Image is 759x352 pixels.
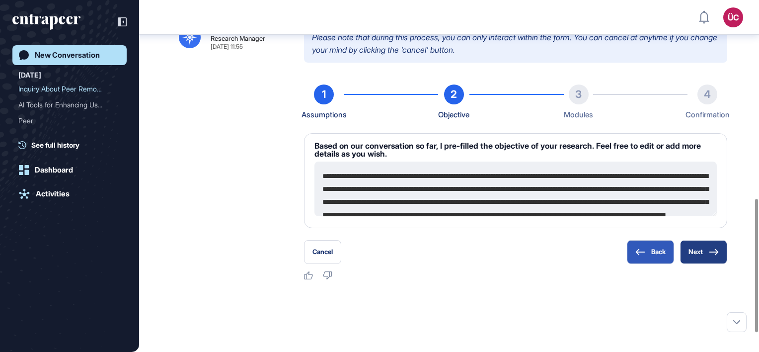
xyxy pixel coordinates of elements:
div: entrapeer-logo [12,14,80,30]
div: Inquiry About Peer Removal [18,81,121,97]
button: ÜC [723,7,743,27]
a: New Conversation [12,45,127,65]
div: [DATE] [18,69,41,81]
div: New Conversation [35,51,100,60]
button: Cancel [304,240,341,264]
div: 2 [444,85,464,104]
div: Assumptions [302,108,347,121]
h6: Based on our conversation so far, I pre-filled the objective of your research. Feel free to edit ... [314,142,717,158]
p: Please note that during this process, you can only interact within the form. You can cancel at an... [304,25,727,63]
div: Confirmation [685,108,730,121]
div: Activities [36,189,70,198]
div: Objective [438,108,469,121]
div: Inquiry About Peer Remova... [18,81,113,97]
div: AI Tools for Enhancing Us... [18,97,113,113]
button: Back [627,240,674,264]
div: Peer [18,113,113,129]
span: See full history [31,140,79,150]
a: See full history [18,140,127,150]
div: Modules [564,108,593,121]
a: Dashboard [12,160,127,180]
div: 3 [569,85,589,104]
button: Next [680,240,727,264]
div: [DATE] 11:55 [211,44,243,50]
div: Peer [18,113,121,129]
div: Dashboard [35,166,73,175]
div: AI Tools for Enhancing User Experience on Retail Websites [18,97,121,113]
div: Research Manager [211,35,265,42]
a: Activities [12,184,127,204]
div: 4 [697,85,717,104]
div: 1 [314,85,334,104]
